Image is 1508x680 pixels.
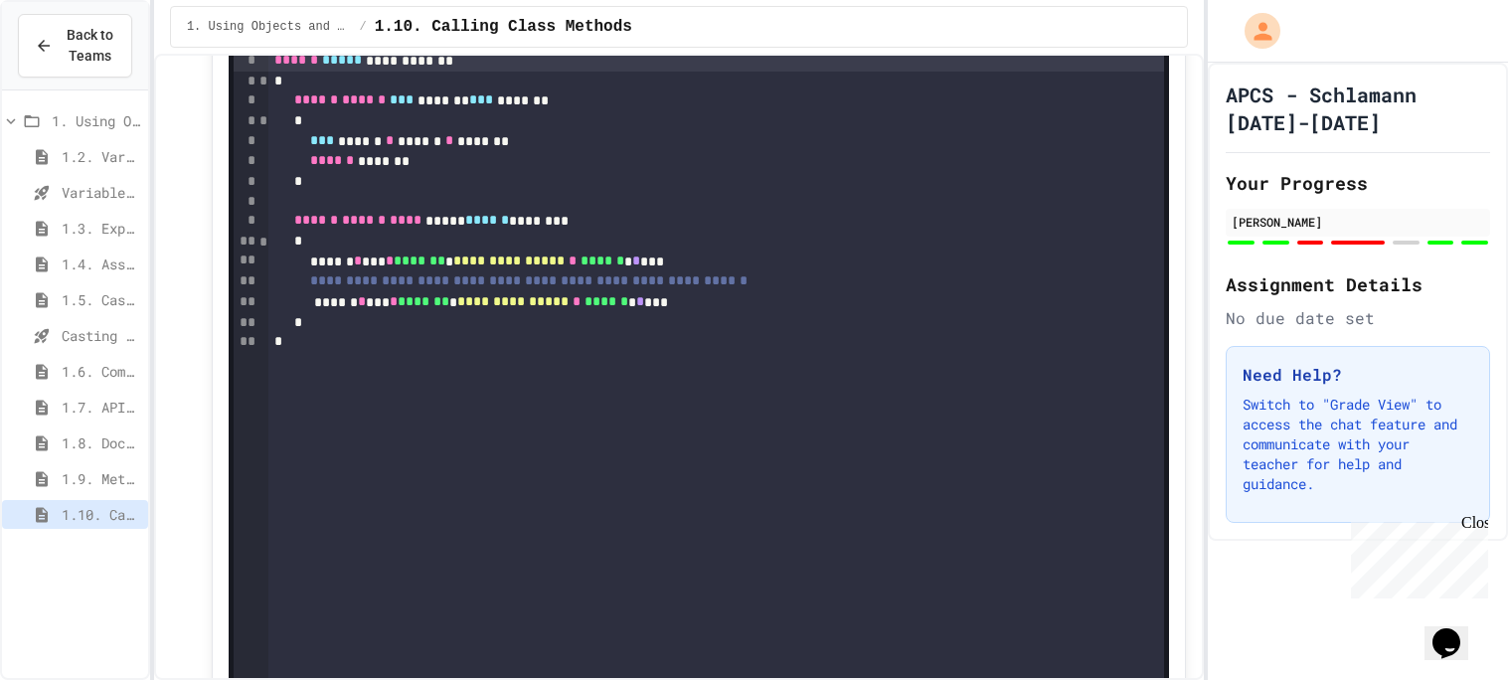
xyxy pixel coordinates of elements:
[187,19,352,35] span: 1. Using Objects and Methods
[1224,8,1285,54] div: My Account
[62,468,140,489] span: 1.9. Method Signatures
[62,432,140,453] span: 1.8. Documentation with Comments and Preconditions
[1232,213,1484,231] div: [PERSON_NAME]
[62,361,140,382] span: 1.6. Compound Assignment Operators
[1243,363,1473,387] h3: Need Help?
[18,14,132,78] button: Back to Teams
[65,25,115,67] span: Back to Teams
[62,182,140,203] span: Variables and Data Types - Quiz
[1226,81,1490,136] h1: APCS - Schlamann [DATE]-[DATE]
[1226,169,1490,197] h2: Your Progress
[1243,395,1473,494] p: Switch to "Grade View" to access the chat feature and communicate with your teacher for help and ...
[62,289,140,310] span: 1.5. Casting and Ranges of Values
[8,8,137,126] div: Chat with us now!Close
[375,15,632,39] span: 1.10. Calling Class Methods
[52,110,140,131] span: 1. Using Objects and Methods
[359,19,366,35] span: /
[62,397,140,418] span: 1.7. APIs and Libraries
[62,218,140,239] span: 1.3. Expressions and Output [New]
[1226,306,1490,330] div: No due date set
[62,325,140,346] span: Casting and Ranges of variables - Quiz
[62,504,140,525] span: 1.10. Calling Class Methods
[1343,514,1488,598] iframe: chat widget
[62,146,140,167] span: 1.2. Variables and Data Types
[1226,270,1490,298] h2: Assignment Details
[62,254,140,274] span: 1.4. Assignment and Input
[1424,600,1488,660] iframe: chat widget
